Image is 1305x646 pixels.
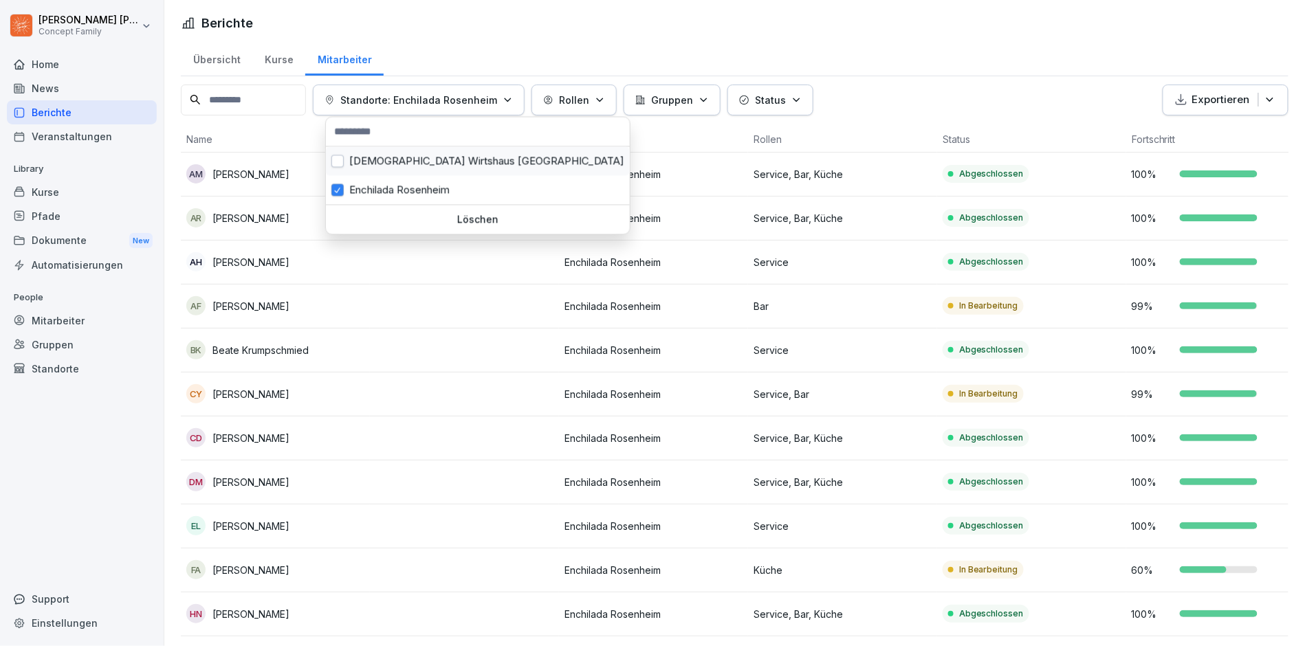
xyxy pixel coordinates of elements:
[755,93,786,107] p: Status
[326,176,630,205] div: Enchilada Rosenheim
[651,93,693,107] p: Gruppen
[331,214,624,226] p: Löschen
[326,147,630,176] div: [DEMOGRAPHIC_DATA] Wirtshaus [GEOGRAPHIC_DATA]
[559,93,589,107] p: Rollen
[340,93,497,107] p: Standorte: Enchilada Rosenheim
[1192,92,1250,108] p: Exportieren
